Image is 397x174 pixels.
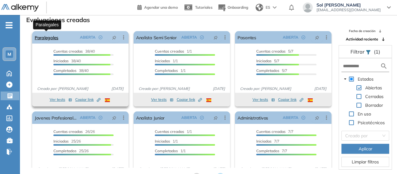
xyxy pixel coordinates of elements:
span: pushpin [315,35,319,40]
span: 38/40 [53,59,81,63]
span: ABIERTA [181,115,197,120]
span: pushpin [213,115,218,120]
span: check-circle [301,35,305,39]
img: world [256,4,263,11]
span: Limpiar filtros [352,158,379,165]
img: arrow [273,6,277,9]
span: ES [266,5,270,10]
a: Paralegales [35,31,58,44]
span: 1/1 [155,59,178,63]
span: Cuentas creadas [256,129,286,134]
span: [DATE] [312,86,329,92]
span: Cuentas creadas [256,49,286,54]
span: check-circle [200,116,204,120]
button: Ver tests [151,96,174,103]
span: 25/26 [53,139,81,143]
button: pushpin [310,113,324,123]
span: 1/1 [155,139,178,143]
span: 7/7 [256,129,293,134]
a: Pasantes [238,31,256,44]
button: Ver tests [252,96,275,103]
span: Abiertas [364,84,383,92]
span: [DATE] [109,86,126,92]
span: Cuentas creadas [155,129,184,134]
span: 26/26 [53,129,95,134]
span: Creado por: [PERSON_NAME] [136,86,192,92]
span: Actividad reciente [346,36,378,42]
span: Copiar link [278,97,303,102]
span: Psicotécnicos [358,120,385,125]
span: 7/7 [256,139,279,143]
span: check-circle [200,35,204,39]
button: Aplicar [341,144,389,154]
a: Analista Semi Senior [136,31,177,44]
span: Iniciadas [53,139,69,143]
span: Completados [256,68,279,73]
span: Onboarding [228,5,248,10]
span: [DATE] [312,166,329,172]
span: Iniciadas [155,139,170,143]
img: ESP [105,98,110,102]
span: Completados [155,148,178,153]
span: check-circle [99,35,102,39]
button: pushpin [209,113,223,123]
button: pushpin [107,32,121,42]
img: ESP [308,98,313,102]
button: Copiar link [278,96,303,103]
span: check-circle [301,116,305,120]
span: En uso [358,111,371,117]
span: Iniciadas [155,59,170,63]
span: En uso [356,110,372,118]
span: Psicotécnicos [356,119,386,126]
span: Creado por: [PERSON_NAME] [238,166,294,172]
button: Onboarding [218,1,248,14]
span: Copiar link [75,97,100,102]
span: Estados [358,76,374,82]
span: Borrador [365,102,383,108]
span: Cuentas creadas [53,49,83,54]
h3: Evaluaciones creadas [26,16,90,24]
span: 5/7 [256,49,293,54]
span: ABIERTA [80,35,96,40]
span: Cuentas creadas [155,49,184,54]
span: 25/26 [53,148,89,153]
span: pushpin [112,115,116,120]
span: 7/7 [256,148,287,153]
img: ESP [206,98,211,102]
span: 38/40 [53,68,89,73]
button: Limpiar filtros [341,157,389,167]
span: pushpin [112,35,116,40]
button: Copiar link [177,96,202,103]
span: pushpin [213,35,218,40]
span: Filtrar [350,49,366,55]
img: Logo [1,4,39,12]
span: (1) [374,48,380,55]
span: Agendar una demo [144,5,178,10]
span: Copiar link [177,97,202,102]
span: [DATE] [210,86,228,92]
span: Aplicar [359,145,372,152]
a: Administrativos [238,111,268,124]
span: Estados [356,75,375,83]
i: - [6,25,12,26]
span: Iniciadas [53,59,69,63]
span: 5/7 [256,68,287,73]
span: [EMAIL_ADDRESS][DOMAIN_NAME] [316,7,381,12]
span: 1/1 [155,49,192,54]
button: pushpin [310,32,324,42]
span: Completados [256,148,279,153]
button: pushpin [107,113,121,123]
span: Cerradas [365,94,384,99]
span: Completados [155,68,178,73]
span: Tutoriales [195,5,213,10]
span: Iniciadas [256,139,272,143]
span: ABIERTA [80,115,96,120]
span: ABIERTA [181,35,197,40]
span: Completados [53,68,76,73]
span: Creado por: [PERSON_NAME] [238,86,294,92]
span: Sol [PERSON_NAME] [316,2,381,7]
span: 1/1 [155,148,186,153]
span: Creado por: [PERSON_NAME] [136,166,192,172]
span: Cuentas creadas [53,129,83,134]
button: pushpin [209,32,223,42]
